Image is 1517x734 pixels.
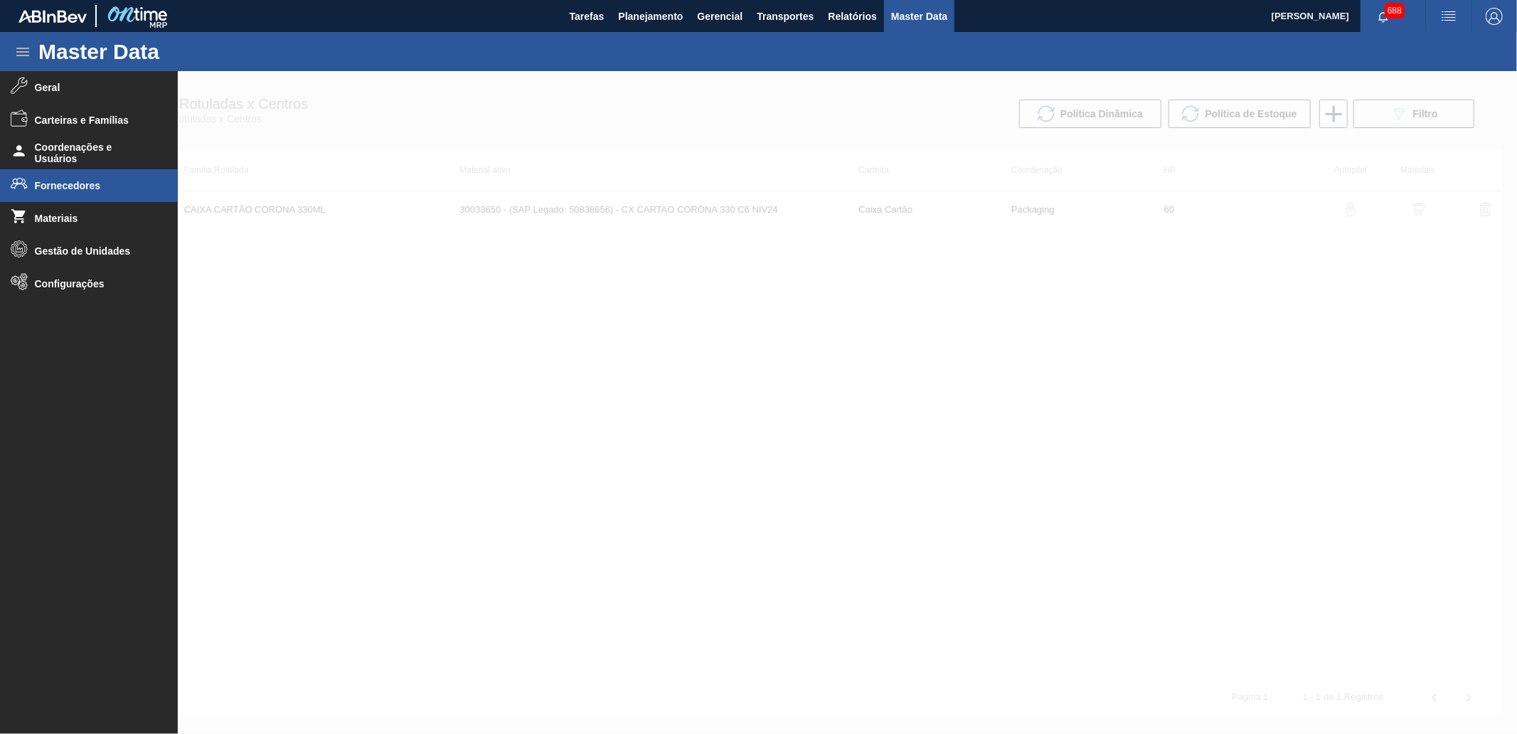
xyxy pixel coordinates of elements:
[35,180,152,191] span: Fornecedores
[35,142,152,164] span: Coordenações e Usuários
[35,278,152,289] span: Configurações
[618,8,683,25] span: Planejamento
[757,8,814,25] span: Transportes
[35,245,152,257] span: Gestão de Unidades
[828,8,876,25] span: Relatórios
[1440,8,1457,25] img: userActions
[1486,8,1503,25] img: Logout
[18,10,87,23] img: TNhmsLtSVTkK8tSr43FrP2fwEKptu5GPRR3wAAAABJRU5ErkJggg==
[1361,6,1406,26] button: Notificações
[38,43,291,60] h1: Master Data
[1385,3,1405,18] span: 688
[35,213,152,224] span: Materiais
[35,82,152,93] span: Geral
[35,115,152,126] span: Carteiras e Famílias
[570,8,605,25] span: Tarefas
[891,8,947,25] span: Master Data
[698,8,743,25] span: Gerencial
